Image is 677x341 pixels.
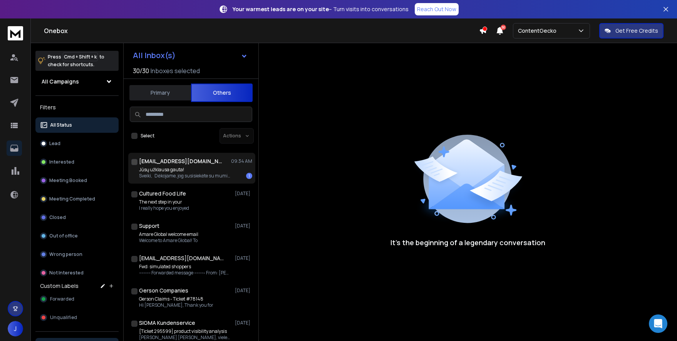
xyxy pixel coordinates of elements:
[390,237,545,248] p: It’s the beginning of a legendary conversation
[35,247,119,262] button: Wrong person
[35,117,119,133] button: All Status
[139,254,224,262] h1: [EMAIL_ADDRESS][DOMAIN_NAME]
[235,288,252,294] p: [DATE]
[233,5,409,13] p: – Turn visits into conversations
[49,251,82,257] p: Wrong person
[139,287,188,294] h1: Gerson Companies
[141,133,154,139] label: Select
[63,52,98,61] span: Cmd + Shift + k
[139,167,231,173] p: Jūsų užklausa gauta!
[139,302,213,308] p: Hi [PERSON_NAME], Thank you for
[35,136,119,151] button: Lead
[50,314,77,321] span: Unqualified
[127,48,254,63] button: All Inbox(s)
[133,52,176,59] h1: All Inbox(s)
[139,205,189,211] p: I really hope you enjoyed
[35,228,119,244] button: Out of office
[49,177,87,184] p: Meeting Booked
[139,264,231,270] p: Fwd: simulated shoppers
[191,84,253,102] button: Others
[139,173,231,179] p: Sveiki, Dėkojame, jog susisiekėte su mumis. [GEOGRAPHIC_DATA]
[35,191,119,207] button: Meeting Completed
[42,78,79,85] h1: All Campaigns
[8,26,23,40] img: logo
[35,74,119,89] button: All Campaigns
[139,237,198,244] p: Welcome to Amare Global! To
[139,270,231,276] p: ---------- Forwarded message --------- From: [PERSON_NAME]
[48,53,104,69] p: Press to check for shortcuts.
[50,296,74,302] span: Forwarded
[139,157,224,165] h1: [EMAIL_ADDRESS][DOMAIN_NAME]
[235,255,252,261] p: [DATE]
[8,321,23,336] button: J
[35,210,119,225] button: Closed
[235,320,252,326] p: [DATE]
[501,25,506,30] span: 50
[49,233,78,239] p: Out of office
[417,5,456,13] p: Reach Out Now
[35,102,119,113] h3: Filters
[129,84,191,101] button: Primary
[49,159,74,165] p: Interested
[133,66,149,75] span: 30 / 30
[139,199,189,205] p: The next step in your
[235,191,252,197] p: [DATE]
[35,154,119,170] button: Interested
[599,23,664,38] button: Get Free Credits
[49,140,60,147] p: Lead
[231,158,252,164] p: 09:34 AM
[44,26,479,35] h1: Onebox
[139,231,198,237] p: Amare Global welcome email
[233,5,329,13] strong: Your warmest leads are on your site
[139,296,213,302] p: Gerson Claims - Ticket #78148
[50,122,72,128] p: All Status
[415,3,459,15] a: Reach Out Now
[35,265,119,281] button: Not Interested
[40,282,79,290] h3: Custom Labels
[139,319,195,327] h1: SIGMA Kundenservice
[49,270,84,276] p: Not Interested
[235,223,252,229] p: [DATE]
[615,27,658,35] p: Get Free Credits
[139,328,231,334] p: [Ticket 295599] product visibility analysis
[139,222,159,230] h1: Support
[35,310,119,325] button: Unqualified
[35,173,119,188] button: Meeting Booked
[518,27,560,35] p: ContentGecko
[49,196,95,202] p: Meeting Completed
[649,314,667,333] div: Open Intercom Messenger
[49,214,66,221] p: Closed
[35,291,119,307] button: Forwarded
[151,66,200,75] h3: Inboxes selected
[139,190,186,197] h1: Cultured Food Life
[139,334,231,341] p: [PERSON_NAME] [PERSON_NAME], vielen Dank für Ihre
[246,173,252,179] div: 1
